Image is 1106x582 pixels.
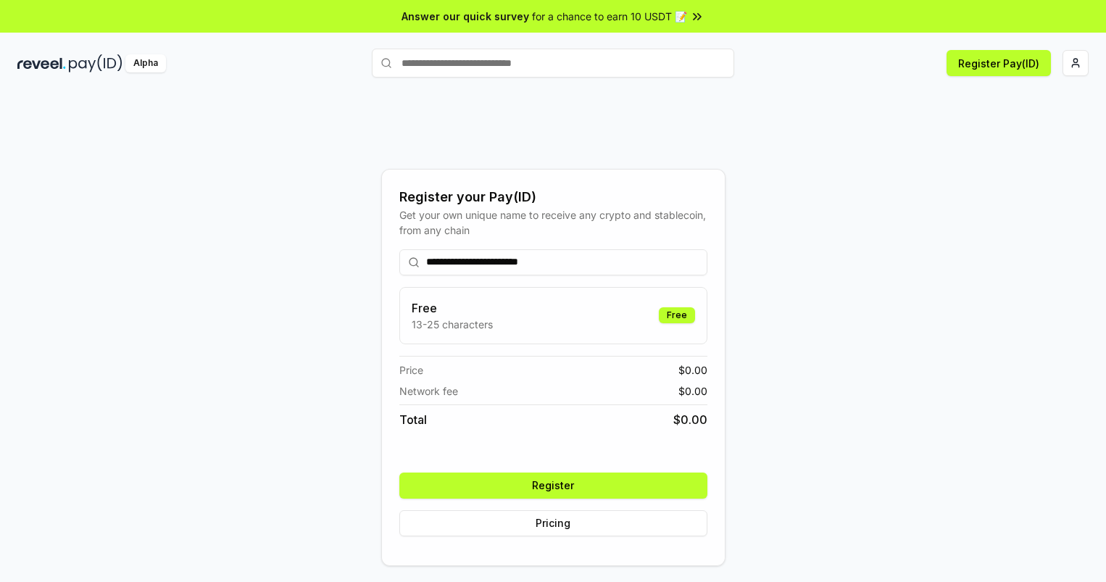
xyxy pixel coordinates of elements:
[402,9,529,24] span: Answer our quick survey
[399,187,707,207] div: Register your Pay(ID)
[399,411,427,428] span: Total
[69,54,122,72] img: pay_id
[947,50,1051,76] button: Register Pay(ID)
[659,307,695,323] div: Free
[412,299,493,317] h3: Free
[125,54,166,72] div: Alpha
[532,9,687,24] span: for a chance to earn 10 USDT 📝
[678,383,707,399] span: $ 0.00
[673,411,707,428] span: $ 0.00
[399,362,423,378] span: Price
[399,383,458,399] span: Network fee
[399,207,707,238] div: Get your own unique name to receive any crypto and stablecoin, from any chain
[399,510,707,536] button: Pricing
[412,317,493,332] p: 13-25 characters
[399,473,707,499] button: Register
[678,362,707,378] span: $ 0.00
[17,54,66,72] img: reveel_dark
